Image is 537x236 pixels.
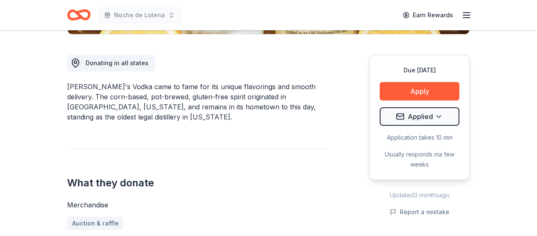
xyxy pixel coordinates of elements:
[380,82,459,101] button: Apply
[380,107,459,126] button: Applied
[369,190,470,200] div: Updated 3 months ago
[67,5,91,25] a: Home
[67,176,329,190] h2: What they donate
[97,7,182,24] button: Noche de Loteria
[390,207,449,217] button: Report a mistake
[86,59,149,66] span: Donating in all states
[408,111,433,122] span: Applied
[380,133,459,143] div: Application takes 10 min
[67,217,124,230] a: Auction & raffle
[380,149,459,170] div: Usually responds in a few weeks
[380,65,459,75] div: Due [DATE]
[114,10,165,20] span: Noche de Loteria
[67,82,329,122] div: [PERSON_NAME]'s Vodka came to fame for its unique flavorings and smooth delivery. The corn-based,...
[398,8,458,23] a: Earn Rewards
[67,200,329,210] div: Merchandise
